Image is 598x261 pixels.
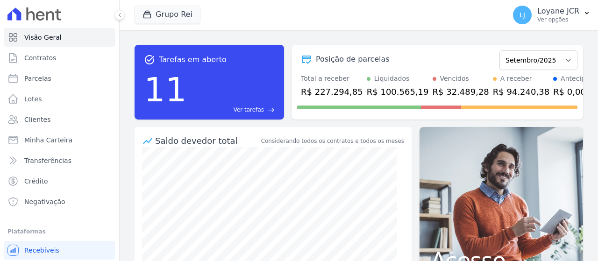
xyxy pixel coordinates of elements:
span: Visão Geral [24,33,62,42]
span: Contratos [24,53,56,63]
div: Plataformas [7,226,112,237]
a: Crédito [4,172,115,190]
div: Liquidados [374,74,410,84]
a: Parcelas [4,69,115,88]
span: task_alt [144,54,155,65]
div: R$ 100.565,19 [367,85,429,98]
span: Minha Carteira [24,135,72,145]
div: Posição de parcelas [316,54,390,65]
a: Minha Carteira [4,131,115,149]
span: east [268,106,275,113]
p: Ver opções [537,16,579,23]
button: LJ Loyane JCR Ver opções [505,2,598,28]
button: Grupo Rei [135,6,200,23]
div: R$ 227.294,85 [301,85,363,98]
span: Transferências [24,156,71,165]
div: Considerando todos os contratos e todos os meses [261,137,404,145]
span: Tarefas em aberto [159,54,227,65]
a: Recebíveis [4,241,115,260]
span: Lotes [24,94,42,104]
div: Saldo devedor total [155,134,259,147]
span: Recebíveis [24,246,59,255]
div: Total a receber [301,74,363,84]
span: Parcelas [24,74,51,83]
div: 11 [144,65,187,114]
span: Crédito [24,176,48,186]
span: Clientes [24,115,50,124]
div: R$ 0,00 [553,85,598,98]
div: R$ 94.240,38 [493,85,549,98]
a: Clientes [4,110,115,129]
a: Transferências [4,151,115,170]
p: Loyane JCR [537,7,579,16]
div: Antecipado [561,74,598,84]
span: Negativação [24,197,65,206]
div: Vencidos [440,74,469,84]
span: Ver tarefas [234,106,264,114]
a: Contratos [4,49,115,67]
a: Visão Geral [4,28,115,47]
div: A receber [500,74,532,84]
a: Lotes [4,90,115,108]
div: R$ 32.489,28 [433,85,489,98]
a: Negativação [4,192,115,211]
span: LJ [520,12,525,18]
a: Ver tarefas east [191,106,275,114]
